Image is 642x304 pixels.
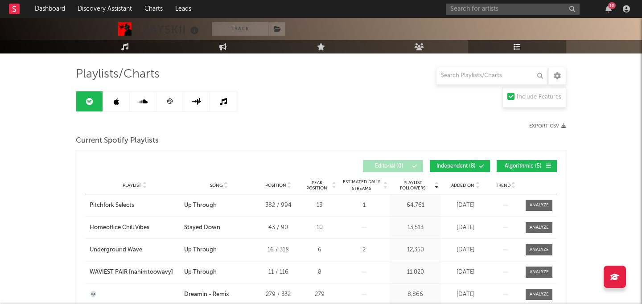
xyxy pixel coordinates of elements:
[529,123,566,129] button: Export CSV
[363,160,423,172] button: Editorial(0)
[90,223,180,232] a: Homeoffice Chill Vibes
[517,92,561,103] div: Include Features
[608,2,616,9] div: 10
[392,223,439,232] div: 13,513
[90,246,142,255] div: Underground Wave
[341,179,382,192] span: Estimated Daily Streams
[184,201,217,210] div: Up Through
[258,223,298,232] div: 43 / 90
[502,164,543,169] span: Algorithmic ( 5 )
[392,290,439,299] div: 8,866
[430,160,490,172] button: Independent(8)
[90,201,180,210] a: Pitchfork Selects
[443,290,488,299] div: [DATE]
[303,223,336,232] div: 10
[303,268,336,277] div: 8
[341,246,387,255] div: 2
[258,290,298,299] div: 279 / 332
[446,4,580,15] input: Search for artists
[443,201,488,210] div: [DATE]
[303,246,336,255] div: 6
[369,164,410,169] span: Editorial ( 0 )
[436,164,477,169] span: Independent ( 8 )
[341,201,387,210] div: 1
[303,201,336,210] div: 13
[143,22,201,37] div: ZAYSKII
[184,223,220,232] div: Stayed Down
[303,290,336,299] div: 279
[443,268,488,277] div: [DATE]
[392,268,439,277] div: 11,020
[303,180,331,191] span: Peak Position
[443,223,488,232] div: [DATE]
[90,290,180,299] a: 💀
[76,136,159,146] span: Current Spotify Playlists
[265,183,286,188] span: Position
[184,290,229,299] div: Dreamin - Remix
[443,246,488,255] div: [DATE]
[184,268,217,277] div: Up Through
[451,183,474,188] span: Added On
[436,67,547,85] input: Search Playlists/Charts
[392,246,439,255] div: 12,350
[90,268,173,277] div: WAVIEST PAIR [nahimtoowavy]
[258,201,298,210] div: 382 / 994
[392,180,433,191] span: Playlist Followers
[392,201,439,210] div: 64,761
[184,246,217,255] div: Up Through
[123,183,141,188] span: Playlist
[90,290,97,299] div: 💀
[258,246,298,255] div: 16 / 318
[90,201,134,210] div: Pitchfork Selects
[258,268,298,277] div: 11 / 116
[497,160,557,172] button: Algorithmic(5)
[90,246,180,255] a: Underground Wave
[212,22,268,36] button: Track
[90,268,180,277] a: WAVIEST PAIR [nahimtoowavy]
[210,183,223,188] span: Song
[76,69,160,80] span: Playlists/Charts
[496,183,510,188] span: Trend
[90,223,149,232] div: Homeoffice Chill Vibes
[605,5,612,12] button: 10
